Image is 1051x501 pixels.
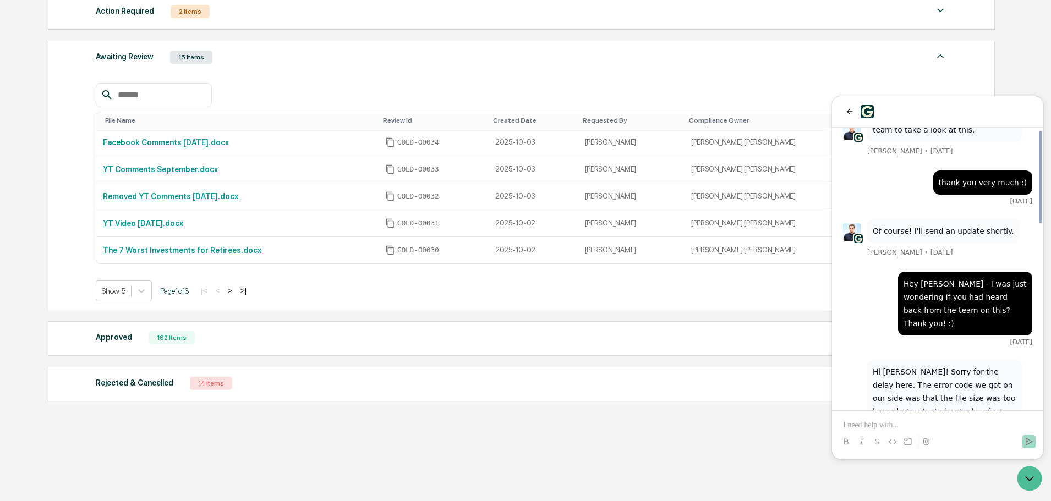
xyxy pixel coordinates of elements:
div: 15 Items [170,51,212,64]
img: Jack Rasmussen [11,127,29,145]
a: The 7 Worst Investments for Retirees.docx [103,246,261,255]
td: [PERSON_NAME] [578,237,685,263]
div: Toggle SortBy [493,117,574,124]
p: Of course! I'll send an update shortly. [41,128,182,141]
a: YT Comments September.docx [103,165,218,174]
img: 1746055101610-c473b297-6a78-478c-a979-82029cc54cd1 [22,138,31,147]
button: |< [198,286,210,295]
div: 14 Items [190,377,232,390]
td: 2025-10-02 [489,210,578,237]
img: 1746055101610-c473b297-6a78-478c-a979-82029cc54cd1 [22,37,31,46]
td: 2025-10-02 [489,237,578,263]
div: Approved [96,330,132,344]
iframe: Open customer support [1016,465,1045,494]
div: Action Required [96,4,154,18]
span: [DATE] [178,241,200,250]
iframe: Customer support window [832,96,1043,459]
td: 2025-10-03 [489,183,578,210]
div: Rejected & Cancelled [96,376,173,390]
td: [PERSON_NAME] [PERSON_NAME] [685,183,878,210]
a: YT Video [DATE].docx [103,219,183,228]
span: • [92,51,96,59]
td: [PERSON_NAME] [PERSON_NAME] [685,210,878,237]
a: Removed YT Comments [DATE].docx [103,192,238,201]
span: Page 1 of 3 [160,287,189,295]
div: 162 Items [149,331,195,344]
span: GOLD-00032 [397,192,439,201]
img: Jack Rasmussen [11,26,29,43]
div: thank you very much :) [107,80,195,93]
div: Toggle SortBy [689,117,874,124]
span: Copy Id [385,218,395,228]
td: 2025-10-03 [489,156,578,183]
span: Copy Id [385,137,395,147]
div: Awaiting Review [96,49,154,64]
div: Toggle SortBy [383,117,484,124]
a: Facebook Comments [DATE].docx [103,138,229,147]
button: >| [237,286,250,295]
span: GOLD-00030 [397,246,439,255]
td: 2025-10-03 [489,129,578,156]
img: caret [934,4,947,17]
td: [PERSON_NAME] [578,156,685,183]
button: Send [190,339,204,352]
div: 2 Items [171,5,210,18]
span: [DATE] [98,51,121,59]
td: [PERSON_NAME] [PERSON_NAME] [685,129,878,156]
span: [PERSON_NAME] [35,51,90,59]
span: [PERSON_NAME] [35,152,90,161]
td: [PERSON_NAME] [578,210,685,237]
span: GOLD-00034 [397,138,439,147]
span: GOLD-00033 [397,165,439,174]
div: Toggle SortBy [105,117,374,124]
td: [PERSON_NAME] [578,183,685,210]
span: [DATE] [98,152,121,161]
span: Copy Id [385,191,395,201]
span: • [92,152,96,161]
span: Copy Id [385,245,395,255]
div: Toggle SortBy [583,117,680,124]
div: Hey [PERSON_NAME] - I was just wondering if you had heard back from the team on this? Thank you! :) [72,181,195,234]
span: Copy Id [385,164,395,174]
td: [PERSON_NAME] [PERSON_NAME] [685,237,878,263]
td: [PERSON_NAME] [PERSON_NAME] [685,156,878,183]
span: [DATE] [178,101,200,109]
button: > [225,286,236,295]
button: < [212,286,223,295]
img: caret [934,49,947,63]
td: [PERSON_NAME] [578,129,685,156]
p: Hi [PERSON_NAME]! Sorry for the delay here. The error code we got on our side was that the file s... [41,269,185,388]
span: GOLD-00031 [397,219,439,228]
